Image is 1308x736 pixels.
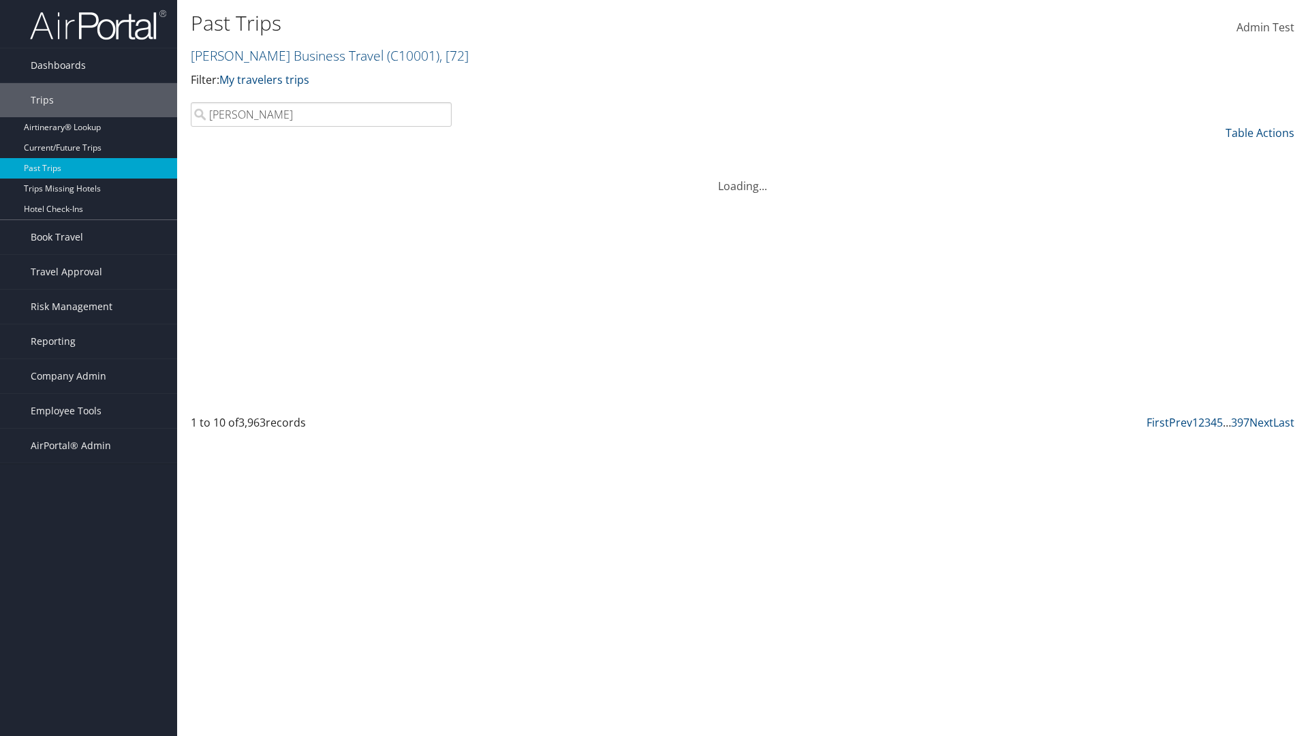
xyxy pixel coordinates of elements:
[1249,415,1273,430] a: Next
[238,415,266,430] span: 3,963
[31,429,111,463] span: AirPortal® Admin
[191,9,926,37] h1: Past Trips
[191,102,452,127] input: Search Traveler or Arrival City
[1204,415,1211,430] a: 3
[1192,415,1198,430] a: 1
[31,290,112,324] span: Risk Management
[31,324,76,358] span: Reporting
[31,48,86,82] span: Dashboards
[1147,415,1169,430] a: First
[1231,415,1249,430] a: 397
[1226,125,1294,140] a: Table Actions
[439,46,469,65] span: , [ 72 ]
[1217,415,1223,430] a: 5
[1169,415,1192,430] a: Prev
[1211,415,1217,430] a: 4
[31,394,102,428] span: Employee Tools
[387,46,439,65] span: ( C10001 )
[191,72,926,89] p: Filter:
[30,9,166,41] img: airportal-logo.png
[191,414,452,438] div: 1 to 10 of records
[191,162,1294,194] div: Loading...
[31,359,106,393] span: Company Admin
[191,46,469,65] a: [PERSON_NAME] Business Travel
[1223,415,1231,430] span: …
[31,83,54,117] span: Trips
[1273,415,1294,430] a: Last
[1236,7,1294,49] a: Admin Test
[31,255,102,289] span: Travel Approval
[1198,415,1204,430] a: 2
[31,220,83,254] span: Book Travel
[1236,20,1294,35] span: Admin Test
[219,72,309,87] a: My travelers trips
